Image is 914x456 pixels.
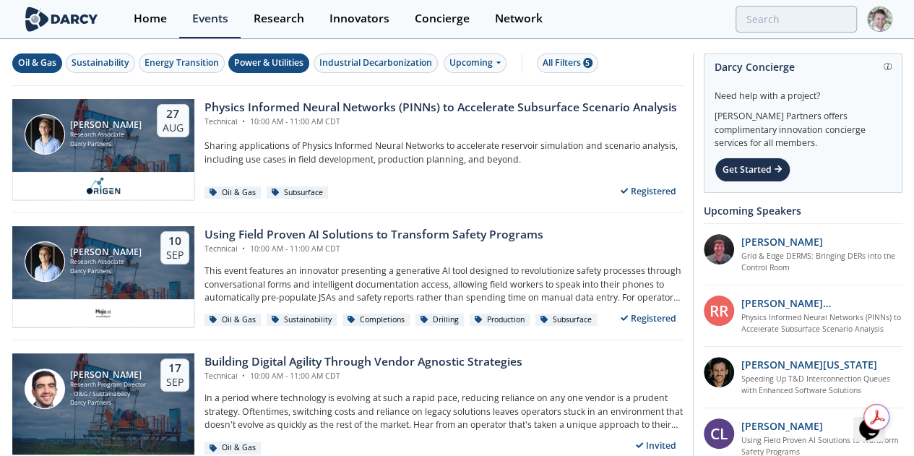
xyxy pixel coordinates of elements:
div: Building Digital Agility Through Vendor Agnostic Strategies [204,353,522,371]
div: Oil & Gas [204,442,262,455]
div: Research [254,13,304,25]
div: All Filters [543,56,592,69]
button: Power & Utilities [228,53,309,73]
button: Industrial Decarbonization [314,53,438,73]
a: Physics Informed Neural Networks (PINNs) to Accelerate Subsurface Scenario Analysis [741,312,902,335]
div: Darcy Partners [70,139,142,149]
div: Sep [166,249,184,262]
div: Get Started [715,158,790,182]
div: Energy Transition [145,56,219,69]
div: 10 [166,234,184,249]
button: Sustainability [66,53,135,73]
img: origen.ai.png [82,177,124,194]
div: Physics Informed Neural Networks (PINNs) to Accelerate Subsurface Scenario Analysis [204,99,677,116]
div: CL [704,418,734,449]
div: Completions [342,314,410,327]
div: Oil & Gas [18,56,56,69]
span: 5 [583,58,592,68]
div: 27 [163,107,184,121]
div: Invited [629,436,683,455]
div: Sustainability [267,314,337,327]
div: RR [704,296,734,326]
a: Juan Mayol [PERSON_NAME] Research Associate Darcy Partners 10 Sep Using Field Proven AI Solutions... [12,226,683,327]
a: Juan Mayol [PERSON_NAME] Research Associate Darcy Partners 27 Aug Physics Informed Neural Network... [12,99,683,200]
div: Events [192,13,228,25]
p: [PERSON_NAME] [PERSON_NAME] [741,296,902,311]
p: This event features an innovator presenting a generative AI tool designed to revolutionize safety... [204,264,683,304]
p: [PERSON_NAME] [741,418,823,434]
a: Sami Sultan [PERSON_NAME] Research Program Director - O&G / Sustainability Darcy Partners 17 Sep ... [12,353,683,455]
img: accc9a8e-a9c1-4d58-ae37-132228efcf55 [704,234,734,264]
p: [PERSON_NAME][US_STATE] [741,357,877,372]
div: Research Associate [70,257,142,267]
button: All Filters 5 [537,53,598,73]
div: Sustainability [72,56,129,69]
img: c99e3ca0-ae72-4bf9-a710-a645b1189d83 [94,304,112,322]
div: Subsurface [267,186,329,199]
div: Production [470,314,530,327]
div: Darcy Concierge [715,54,892,79]
div: Research Associate [70,130,142,139]
span: • [240,244,248,254]
div: Upcoming [444,53,506,73]
p: [PERSON_NAME] [741,234,823,249]
div: Upcoming Speakers [704,198,902,223]
div: Research Program Director - O&G / Sustainability [70,380,147,398]
img: 1b183925-147f-4a47-82c9-16eeeed5003c [704,357,734,387]
a: Speeding Up T&D Interconnection Queues with Enhanced Software Solutions [741,374,902,397]
div: Innovators [329,13,389,25]
p: Sharing applications of Physics Informed Neural Networks to accelerate reservoir simulation and s... [204,139,683,166]
div: Technical 10:00 AM - 11:00 AM CDT [204,116,677,128]
div: [PERSON_NAME] [70,247,142,257]
p: In a period where technology is evolving at such a rapid pace, reducing reliance on any one vendo... [204,392,683,431]
img: Sami Sultan [25,369,65,409]
input: Advanced Search [736,6,857,33]
div: Network [495,13,543,25]
div: Home [134,13,167,25]
button: Energy Transition [139,53,225,73]
div: Power & Utilities [234,56,303,69]
div: Industrial Decarbonization [319,56,432,69]
div: Subsurface [535,314,598,327]
span: • [240,116,248,126]
img: Profile [867,7,892,32]
div: [PERSON_NAME] [70,120,142,130]
div: Using Field Proven AI Solutions to Transform Safety Programs [204,226,543,244]
div: Oil & Gas [204,186,262,199]
div: Concierge [415,13,470,25]
div: Darcy Partners [70,398,147,408]
img: Juan Mayol [25,241,65,282]
img: Juan Mayol [25,114,65,155]
div: Darcy Partners [70,267,142,276]
div: [PERSON_NAME] [70,370,147,380]
button: Oil & Gas [12,53,62,73]
img: logo-wide.svg [22,7,101,32]
img: information.svg [884,63,892,71]
div: Sep [166,376,184,389]
div: Technical 10:00 AM - 11:00 AM CDT [204,244,543,255]
div: Registered [614,309,683,327]
div: [PERSON_NAME] Partners offers complimentary innovation concierge services for all members. [715,103,892,150]
div: Aug [163,121,184,134]
div: 17 [166,361,184,376]
div: Oil & Gas [204,314,262,327]
span: • [240,371,248,381]
div: Registered [614,182,683,200]
div: Need help with a project? [715,79,892,103]
div: Technical 10:00 AM - 11:00 AM CDT [204,371,522,382]
a: Grid & Edge DERMS: Bringing DERs into the Control Room [741,251,902,274]
div: Drilling [415,314,465,327]
iframe: chat widget [853,398,900,442]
